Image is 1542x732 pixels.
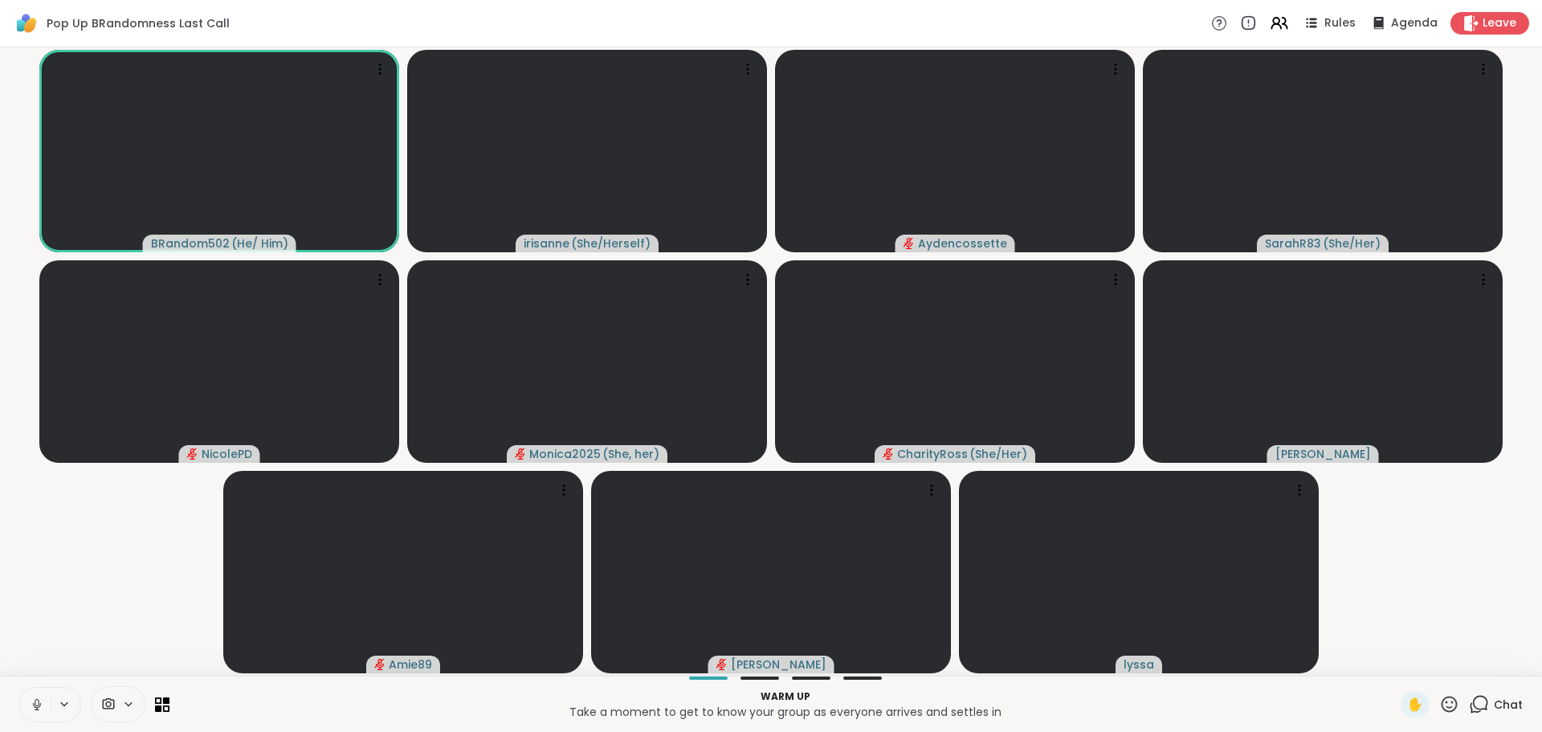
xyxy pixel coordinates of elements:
[918,235,1007,251] span: Aydencossette
[47,15,230,31] span: Pop Up BRandomness Last Call
[1483,15,1516,31] span: Leave
[1494,697,1523,713] span: Chat
[1407,695,1423,714] span: ✋
[202,446,252,462] span: NicolePD
[389,656,432,673] span: Amie89
[602,446,659,462] span: ( She, her )
[231,235,288,251] span: ( He/ Him )
[716,659,728,670] span: audio-muted
[897,446,968,462] span: CharityRoss
[524,235,569,251] span: irisanne
[1324,15,1356,31] span: Rules
[13,10,40,37] img: ShareWell Logomark
[571,235,651,251] span: ( She/Herself )
[1275,446,1371,462] span: [PERSON_NAME]
[151,235,230,251] span: BRandom502
[187,448,198,460] span: audio-muted
[969,446,1027,462] span: ( She/Her )
[904,238,915,249] span: audio-muted
[1124,656,1154,673] span: lyssa
[731,656,826,673] span: [PERSON_NAME]
[1391,15,1438,31] span: Agenda
[1265,235,1321,251] span: SarahR83
[515,448,526,460] span: audio-muted
[529,446,601,462] span: Monica2025
[1323,235,1381,251] span: ( She/Her )
[179,704,1391,720] p: Take a moment to get to know your group as everyone arrives and settles in
[179,689,1391,704] p: Warm up
[883,448,894,460] span: audio-muted
[374,659,385,670] span: audio-muted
